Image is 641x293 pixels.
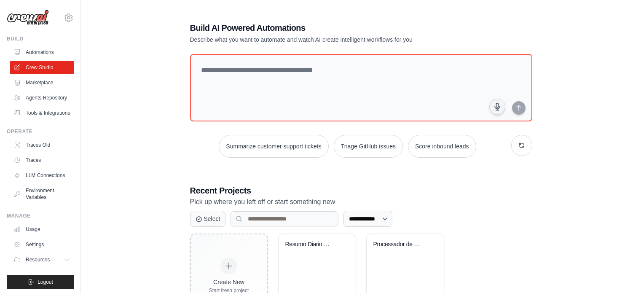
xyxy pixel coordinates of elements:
[373,241,424,248] div: Processador de Multas SharePoint
[285,241,336,248] div: Resumo Diario de Emails Microsoft 365
[10,184,74,204] a: Environment Variables
[10,223,74,236] a: Usage
[190,185,532,196] h3: Recent Projects
[7,275,74,289] button: Logout
[10,253,74,266] button: Resources
[26,256,50,263] span: Resources
[10,76,74,89] a: Marketplace
[209,278,249,286] div: Create New
[190,35,473,44] p: Describe what you want to automate and watch AI create intelligent workflows for you
[10,91,74,105] a: Agents Repository
[7,35,74,42] div: Build
[190,22,473,34] h1: Build AI Powered Automations
[38,279,53,285] span: Logout
[10,153,74,167] a: Traces
[190,196,532,207] p: Pick up where you left off or start something new
[10,138,74,152] a: Traces Old
[511,135,532,156] button: Get new suggestions
[334,135,403,158] button: Triage GitHub issues
[408,135,476,158] button: Score inbound leads
[7,10,49,26] img: Logo
[10,238,74,251] a: Settings
[190,211,226,227] button: Select
[10,169,74,182] a: LLM Connections
[7,128,74,135] div: Operate
[10,61,74,74] a: Crew Studio
[489,99,505,115] button: Click to speak your automation idea
[219,135,328,158] button: Summarize customer support tickets
[10,106,74,120] a: Tools & Integrations
[7,212,74,219] div: Manage
[10,46,74,59] a: Automations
